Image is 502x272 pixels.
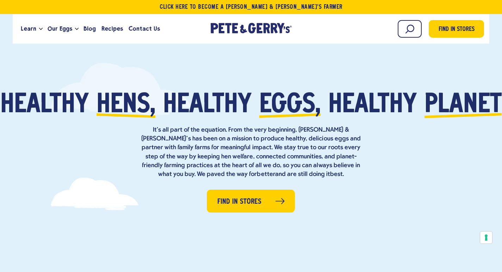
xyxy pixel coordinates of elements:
[129,24,160,33] span: Contact Us
[45,19,75,38] a: Our Eggs
[330,171,343,178] strong: best
[21,24,36,33] span: Learn
[217,196,261,207] span: Find in Stores
[75,28,79,30] button: Open the dropdown menu for Our Eggs
[39,28,43,30] button: Open the dropdown menu for Learn
[429,20,484,38] a: Find in Stores
[480,232,492,243] button: Your consent preferences for tracking technologies
[0,92,89,119] span: Healthy
[97,92,155,119] span: hens,
[163,92,252,119] span: healthy
[328,92,417,119] span: healthy
[48,24,72,33] span: Our Eggs
[126,19,163,38] a: Contact Us
[398,20,422,38] input: Search
[257,171,275,178] strong: better
[81,19,99,38] a: Blog
[18,19,39,38] a: Learn
[439,25,475,34] span: Find in Stores
[83,24,96,33] span: Blog
[259,92,321,119] span: eggs,
[207,190,295,213] a: Find in Stores
[138,126,364,179] p: It’s all part of the equation. From the very beginning, [PERSON_NAME] & [PERSON_NAME]’s has been ...
[99,19,126,38] a: Recipes
[424,92,502,119] span: planet
[101,24,123,33] span: Recipes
